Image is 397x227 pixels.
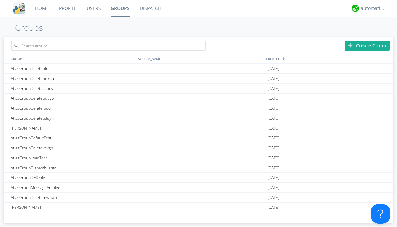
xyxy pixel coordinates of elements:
[267,183,279,193] span: [DATE]
[9,113,136,123] div: AtlasGroupDeleteaduyn
[4,64,393,74] a: AtlasGroupDeletebinek[DATE]
[4,203,393,212] a: [PERSON_NAME][DATE]
[9,212,136,222] div: AtlasGroupDeletelqwks
[9,193,136,202] div: AtlasGroupDeletemwbwn
[267,212,279,222] span: [DATE]
[361,5,385,12] div: automation+atlas
[9,173,136,182] div: AtlasGroupDMOnly
[4,153,393,163] a: AtlasGroupLoadTest[DATE]
[4,212,393,222] a: AtlasGroupDeletelqwks[DATE]
[348,43,353,48] img: plus.svg
[4,193,393,203] a: AtlasGroupDeletemwbwn[DATE]
[4,113,393,123] a: AtlasGroupDeleteaduyn[DATE]
[9,163,136,172] div: AtlasGroupDispatchLarge
[267,103,279,113] span: [DATE]
[267,163,279,173] span: [DATE]
[345,41,390,51] div: Create Group
[136,54,264,63] div: SYSTEM_NAME
[13,2,25,14] img: cddb5a64eb264b2086981ab96f4c1ba7
[4,133,393,143] a: AtlasGroupDefaultTest[DATE]
[9,54,135,63] div: GROUPS
[4,103,393,113] a: AtlasGroupDeleteloddi[DATE]
[264,54,393,63] div: CREATED
[9,64,136,73] div: AtlasGroupDeletebinek
[4,123,393,133] a: [PERSON_NAME][DATE]
[9,203,136,212] div: [PERSON_NAME]
[4,84,393,94] a: AtlasGroupDeletezzhov[DATE]
[267,153,279,163] span: [DATE]
[9,123,136,133] div: [PERSON_NAME]
[4,163,393,173] a: AtlasGroupDispatchLarge[DATE]
[267,133,279,143] span: [DATE]
[267,64,279,74] span: [DATE]
[4,183,393,193] a: AtlasGroupMessageArchive[DATE]
[267,94,279,103] span: [DATE]
[9,143,136,153] div: AtlasGroupDeletevcvgb
[9,103,136,113] div: AtlasGroupDeleteloddi
[267,173,279,183] span: [DATE]
[9,74,136,83] div: AtlasGroupDeletepqkqu
[4,143,393,153] a: AtlasGroupDeletevcvgb[DATE]
[4,74,393,84] a: AtlasGroupDeletepqkqu[DATE]
[11,41,206,51] input: Search groups
[371,204,390,224] iframe: Toggle Customer Support
[9,84,136,93] div: AtlasGroupDeletezzhov
[267,203,279,212] span: [DATE]
[4,173,393,183] a: AtlasGroupDMOnly[DATE]
[267,193,279,203] span: [DATE]
[9,183,136,192] div: AtlasGroupMessageArchive
[9,94,136,103] div: AtlasGroupDeleteoquyw
[267,123,279,133] span: [DATE]
[267,113,279,123] span: [DATE]
[9,133,136,143] div: AtlasGroupDefaultTest
[267,143,279,153] span: [DATE]
[267,74,279,84] span: [DATE]
[352,5,359,12] img: d2d01cd9b4174d08988066c6d424eccd
[267,84,279,94] span: [DATE]
[9,153,136,163] div: AtlasGroupLoadTest
[4,94,393,103] a: AtlasGroupDeleteoquyw[DATE]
